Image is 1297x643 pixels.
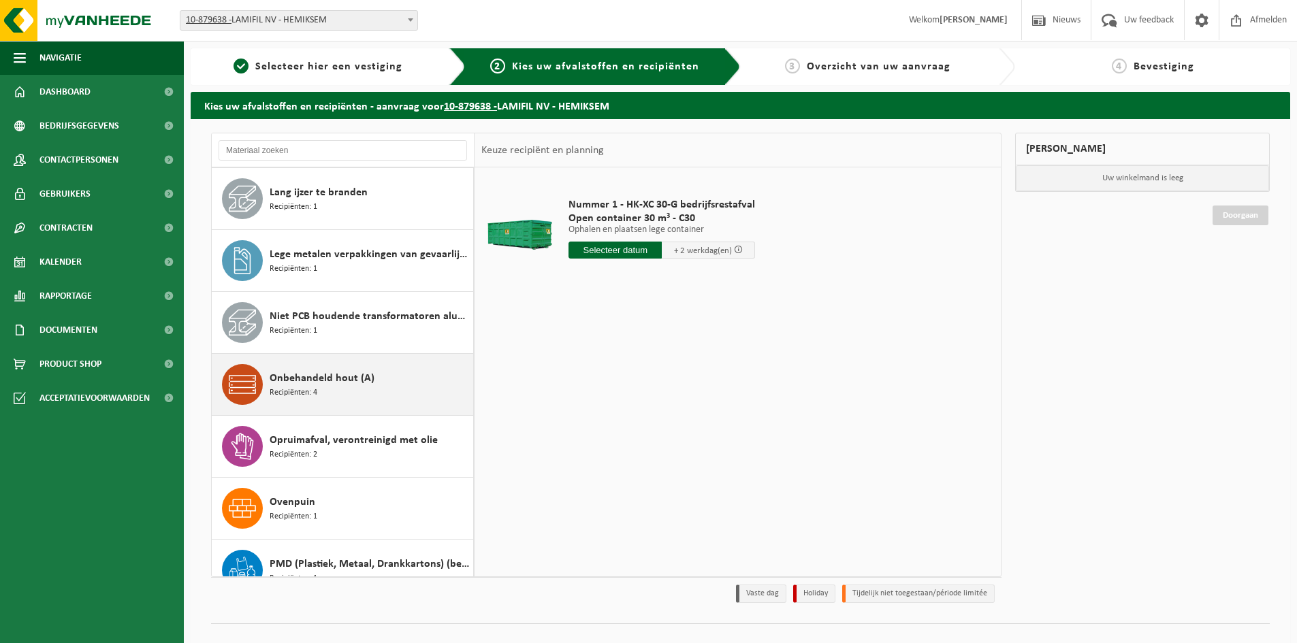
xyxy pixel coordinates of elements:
span: Ovenpuin [270,494,315,510]
span: 10-879638 - LAMIFIL NV - HEMIKSEM [180,11,417,30]
input: Materiaal zoeken [219,140,467,161]
span: Bevestiging [1134,61,1194,72]
span: Recipiënten: 1 [270,263,317,276]
strong: [PERSON_NAME] [940,15,1008,25]
span: Niet PCB houdende transformatoren aluminium wikkelingen [270,308,470,325]
span: Rapportage [39,279,92,313]
h2: Kies uw afvalstoffen en recipiënten - aanvraag voor LAMIFIL NV - HEMIKSEM [191,92,1290,118]
tcxspan: Call 10-879638 - via 3CX [186,15,231,25]
span: Onbehandeld hout (A) [270,370,374,386]
span: Overzicht van uw aanvraag [807,61,950,72]
span: Recipiënten: 1 [270,325,317,337]
input: Selecteer datum [569,242,662,259]
span: Navigatie [39,41,82,75]
span: Bedrijfsgegevens [39,109,119,143]
span: Recipiënten: 4 [270,386,317,399]
li: Holiday [793,584,835,603]
button: Ovenpuin Recipiënten: 1 [212,478,474,540]
span: + 2 werkdag(en) [674,246,732,255]
span: 10-879638 - LAMIFIL NV - HEMIKSEM [180,10,418,31]
span: 3 [785,59,800,73]
button: Lang ijzer te branden Recipiënten: 1 [212,168,474,230]
p: Ophalen en plaatsen lege container [569,225,755,235]
button: Lege metalen verpakkingen van gevaarlijke stoffen Recipiënten: 1 [212,230,474,292]
span: Recipiënten: 2 [270,448,317,461]
span: Documenten [39,313,97,347]
span: Acceptatievoorwaarden [39,381,150,415]
tcxspan: Call 10-879638 - via 3CX [444,101,497,112]
a: Doorgaan [1213,205,1268,225]
p: Uw winkelmand is leeg [1016,165,1269,191]
span: PMD (Plastiek, Metaal, Drankkartons) (bedrijven) [270,556,470,572]
span: Selecteer hier een vestiging [255,61,402,72]
span: Kalender [39,245,82,279]
span: Recipiënten: 1 [270,572,317,585]
span: Recipiënten: 1 [270,201,317,214]
span: Contracten [39,211,93,245]
span: Contactpersonen [39,143,118,177]
span: 4 [1112,59,1127,73]
span: Gebruikers [39,177,91,211]
span: Open container 30 m³ - C30 [569,212,755,225]
li: Vaste dag [736,584,786,603]
div: Keuze recipiënt en planning [475,133,611,167]
span: Kies uw afvalstoffen en recipiënten [512,61,699,72]
span: Recipiënten: 1 [270,510,317,523]
div: [PERSON_NAME] [1015,133,1270,165]
button: Niet PCB houdende transformatoren aluminium wikkelingen Recipiënten: 1 [212,292,474,354]
span: 2 [490,59,505,73]
button: Onbehandeld hout (A) Recipiënten: 4 [212,354,474,416]
span: 1 [234,59,249,73]
button: PMD (Plastiek, Metaal, Drankkartons) (bedrijven) Recipiënten: 1 [212,540,474,601]
span: Lang ijzer te branden [270,184,368,201]
span: Nummer 1 - HK-XC 30-G bedrijfsrestafval [569,198,755,212]
span: Opruimafval, verontreinigd met olie [270,432,438,448]
a: 1Selecteer hier een vestiging [197,59,438,75]
span: Lege metalen verpakkingen van gevaarlijke stoffen [270,246,470,263]
span: Dashboard [39,75,91,109]
button: Opruimafval, verontreinigd met olie Recipiënten: 2 [212,416,474,478]
span: Product Shop [39,347,101,381]
li: Tijdelijk niet toegestaan/période limitée [842,584,995,603]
